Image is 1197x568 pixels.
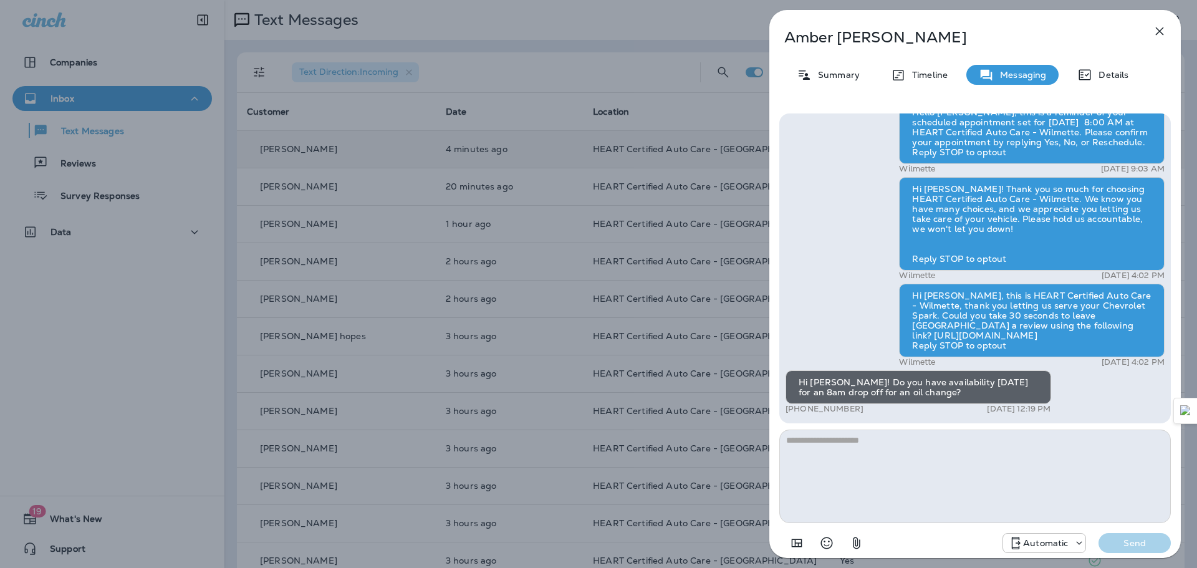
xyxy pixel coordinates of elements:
button: Add in a premade template [784,531,809,556]
p: [DATE] 12:19 PM [987,404,1050,414]
p: Wilmette [899,357,935,367]
div: Hi [PERSON_NAME], this is HEART Certified Auto Care - Wilmette, thank you letting us serve your C... [899,284,1165,357]
p: Messaging [994,70,1046,80]
div: Hi [PERSON_NAME]! Thank you so much for choosing HEART Certified Auto Care - Wilmette. We know yo... [899,177,1165,271]
img: Detect Auto [1180,405,1191,416]
div: Hi [PERSON_NAME]! Do you have availability [DATE] for an 8am drop off for an oil change? [786,370,1051,404]
p: Wilmette [899,164,935,174]
div: Hello [PERSON_NAME], this is a reminder of your scheduled appointment set for [DATE] 8:00 AM at H... [899,100,1165,164]
p: Automatic [1023,538,1068,548]
p: [PHONE_NUMBER] [786,404,863,414]
p: Timeline [906,70,948,80]
p: Summary [812,70,860,80]
p: [DATE] 4:02 PM [1102,271,1165,281]
p: Amber [PERSON_NAME] [784,29,1125,46]
p: [DATE] 9:03 AM [1101,164,1165,174]
p: [DATE] 4:02 PM [1102,357,1165,367]
p: Wilmette [899,271,935,281]
button: Select an emoji [814,531,839,556]
p: Details [1092,70,1128,80]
